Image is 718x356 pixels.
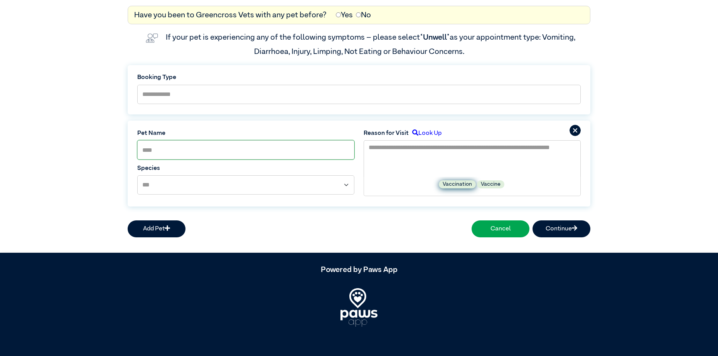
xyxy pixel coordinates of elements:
[340,288,378,327] img: PawsApp
[364,129,409,138] label: Reason for Visit
[143,30,161,46] img: vet
[336,12,341,17] input: Yes
[137,164,354,173] label: Species
[166,34,577,55] label: If your pet is experiencing any of the following symptoms – please select as your appointment typ...
[472,220,529,237] button: Cancel
[356,9,371,21] label: No
[336,9,353,21] label: Yes
[420,34,450,41] span: “Unwell”
[533,220,590,237] button: Continue
[137,73,581,82] label: Booking Type
[409,129,442,138] label: Look Up
[356,12,361,17] input: No
[137,129,354,138] label: Pet Name
[477,180,504,188] label: Vaccine
[134,9,327,21] label: Have you been to Greencross Vets with any pet before?
[128,220,185,237] button: Add Pet
[439,180,476,188] label: Vaccination
[128,265,590,274] h5: Powered by Paws App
